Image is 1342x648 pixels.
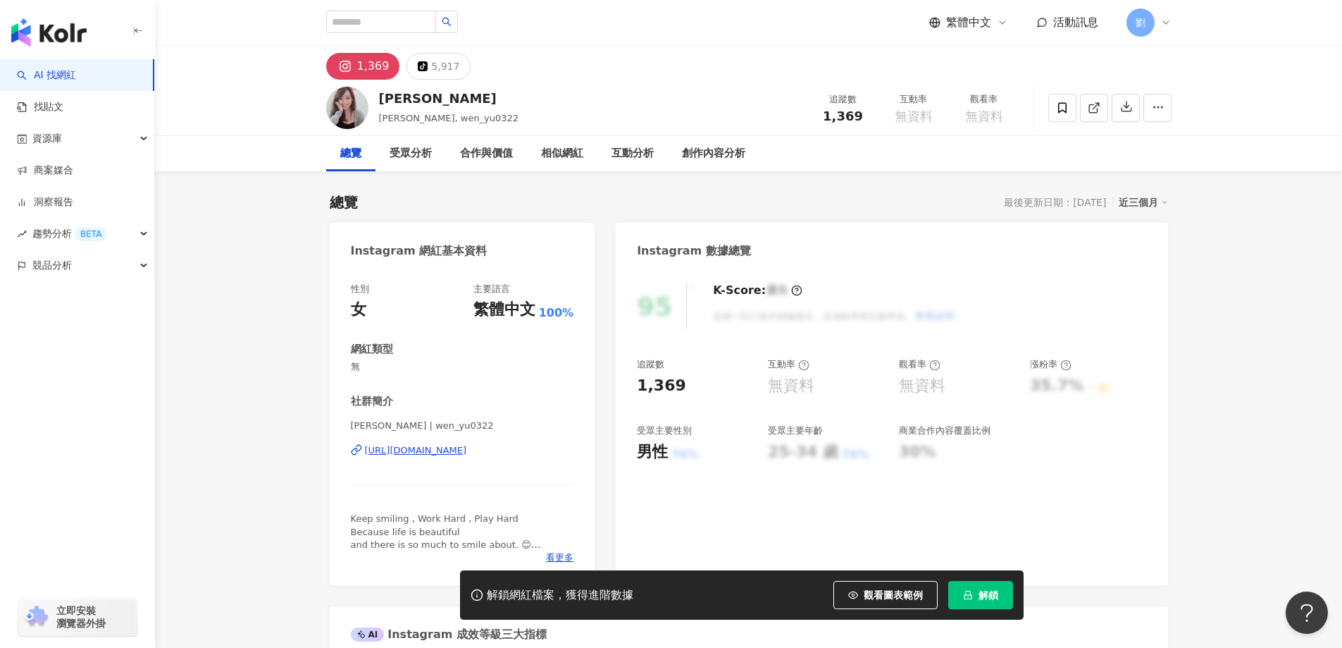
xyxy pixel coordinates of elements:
a: 找貼文 [17,100,63,114]
a: 洞察報告 [17,195,73,209]
span: search [442,17,452,27]
div: 解鎖網紅檔案，獲得進階數據 [487,588,633,603]
div: BETA [75,227,107,241]
button: 解鎖 [948,581,1013,609]
div: 受眾主要性別 [637,424,692,437]
span: 看更多 [546,551,573,564]
span: 無 [351,360,574,373]
span: 活動訊息 [1053,16,1098,29]
div: 商業合作內容覆蓋比例 [899,424,990,437]
div: 觀看率 [957,92,1011,106]
div: 5,917 [431,56,459,76]
div: Instagram 數據總覽 [637,243,751,259]
div: 繁體中文 [473,299,535,321]
span: 無資料 [965,109,1003,123]
div: 受眾主要年齡 [768,424,823,437]
img: KOL Avatar [326,87,368,129]
span: 資源庫 [32,123,62,154]
div: 創作內容分析 [682,145,745,162]
div: 漲粉率 [1030,358,1071,371]
div: 受眾分析 [390,145,432,162]
div: 總覽 [340,145,361,162]
div: [URL][DOMAIN_NAME] [365,444,467,457]
button: 1,369 [326,53,400,80]
span: 趨勢分析 [32,218,107,250]
span: 1,369 [823,109,863,123]
div: 互動率 [768,358,809,371]
span: rise [17,229,27,239]
span: 觀看圖表範例 [864,589,923,601]
button: 5,917 [406,53,471,80]
div: 追蹤數 [816,92,870,106]
div: 相似網紅 [541,145,583,162]
div: 近三個月 [1119,193,1168,212]
div: 互動分析 [611,145,654,162]
div: 女 [351,299,366,321]
div: Instagram 成效等級三大指標 [351,627,547,642]
div: Instagram 網紅基本資料 [351,243,487,259]
div: 社群簡介 [351,394,393,409]
div: 無資料 [768,375,814,397]
div: 1,369 [637,375,686,397]
span: 繁體中文 [946,15,991,30]
span: [PERSON_NAME] | wen_yu0322 [351,420,574,432]
div: 合作與價值 [460,145,513,162]
span: lock [963,590,973,600]
div: 無資料 [899,375,945,397]
div: 男性 [637,441,668,463]
a: 商案媒合 [17,164,73,178]
div: 互動率 [887,92,940,106]
button: 觀看圖表範例 [833,581,938,609]
div: 主要語言 [473,283,510,295]
span: 100% [539,305,573,321]
span: Keep smiling , Work Hard , Play Hard Because life is beautiful and there is so much to smile abou... [351,513,541,601]
a: chrome extension立即安裝 瀏覽器外掛 [18,598,137,636]
div: AI [351,628,385,642]
div: 1,369 [357,56,390,76]
div: 性別 [351,283,369,295]
span: 劉 [1136,15,1145,30]
div: 追蹤數 [637,358,664,371]
img: logo [11,18,87,47]
span: 競品分析 [32,250,72,281]
div: 觀看率 [899,358,940,371]
div: [PERSON_NAME] [379,90,519,107]
a: searchAI 找網紅 [17,68,76,82]
span: 無資料 [895,109,933,123]
div: K-Score : [713,283,802,298]
div: 網紅類型 [351,342,393,357]
span: 立即安裝 瀏覽器外掛 [56,604,106,630]
div: 總覽 [330,192,358,212]
div: 最後更新日期：[DATE] [1004,197,1106,208]
span: [PERSON_NAME], wen_yu0322 [379,113,519,123]
a: [URL][DOMAIN_NAME] [351,444,574,457]
span: 解鎖 [978,589,998,601]
img: chrome extension [23,606,50,628]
